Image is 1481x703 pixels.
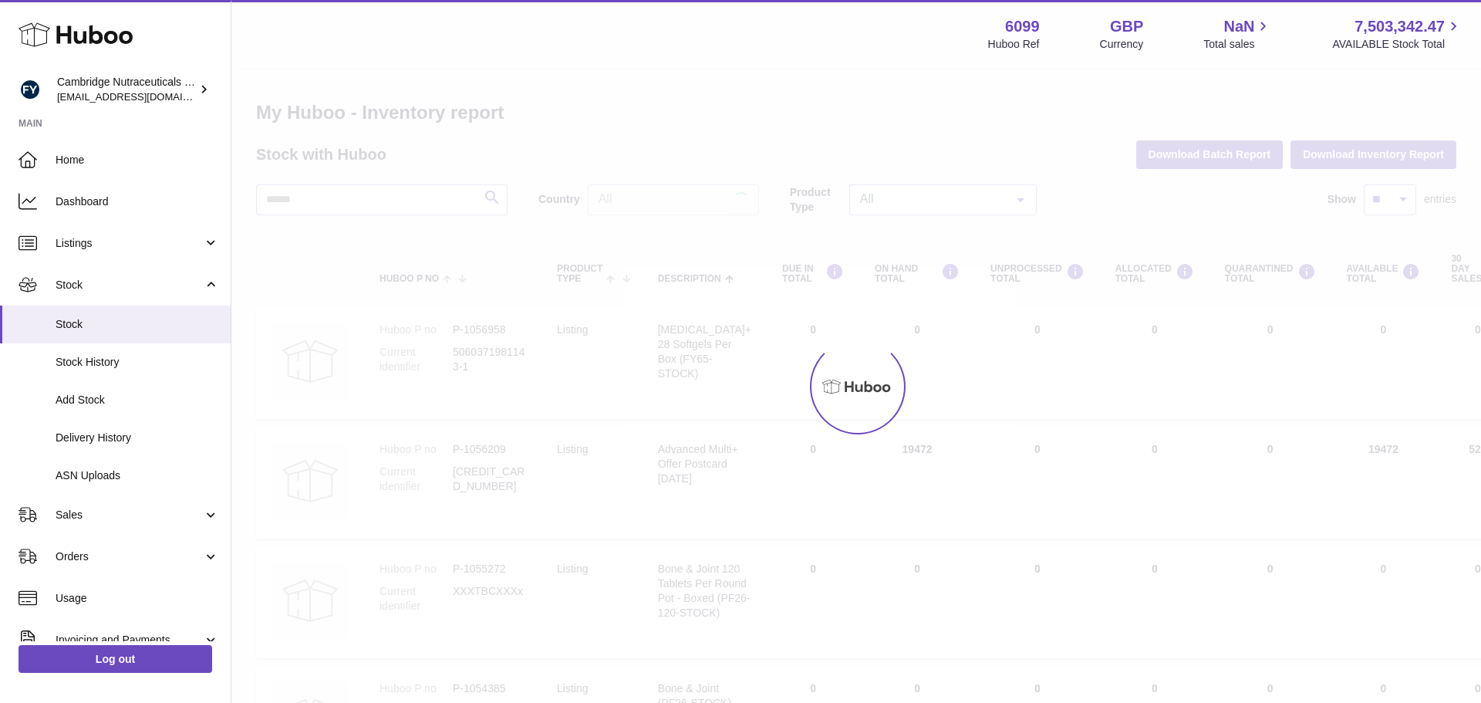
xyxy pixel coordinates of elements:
[1203,37,1272,52] span: Total sales
[56,194,219,209] span: Dashboard
[1110,16,1143,37] strong: GBP
[19,78,42,101] img: huboo@camnutra.com
[19,645,212,673] a: Log out
[1332,16,1462,52] a: 7,503,342.47 AVAILABLE Stock Total
[56,393,219,407] span: Add Stock
[56,355,219,370] span: Stock History
[1332,37,1462,52] span: AVAILABLE Stock Total
[56,317,219,332] span: Stock
[56,431,219,445] span: Delivery History
[56,278,203,292] span: Stock
[56,633,203,647] span: Invoicing and Payments
[57,90,227,103] span: [EMAIL_ADDRESS][DOMAIN_NAME]
[56,236,203,251] span: Listings
[1005,16,1040,37] strong: 6099
[1223,16,1254,37] span: NaN
[1354,16,1445,37] span: 7,503,342.47
[1100,37,1144,52] div: Currency
[56,468,219,483] span: ASN Uploads
[56,549,203,564] span: Orders
[56,591,219,606] span: Usage
[57,75,196,104] div: Cambridge Nutraceuticals Ltd
[56,153,219,167] span: Home
[1203,16,1272,52] a: NaN Total sales
[56,508,203,522] span: Sales
[988,37,1040,52] div: Huboo Ref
